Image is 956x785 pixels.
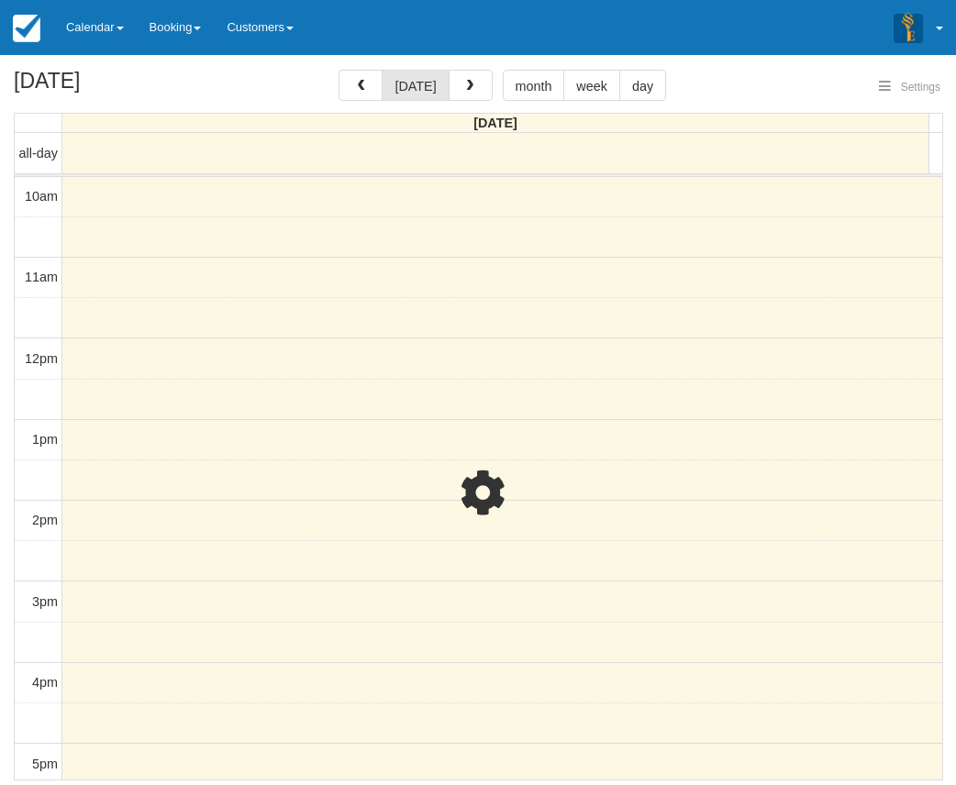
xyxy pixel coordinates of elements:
[25,351,58,366] span: 12pm
[25,189,58,204] span: 10am
[32,757,58,771] span: 5pm
[32,432,58,447] span: 1pm
[32,594,58,609] span: 3pm
[19,146,58,160] span: all-day
[13,15,40,42] img: checkfront-main-nav-mini-logo.png
[503,70,565,101] button: month
[473,116,517,130] span: [DATE]
[868,74,951,101] button: Settings
[14,70,246,104] h2: [DATE]
[25,270,58,284] span: 11am
[32,675,58,690] span: 4pm
[382,70,449,101] button: [DATE]
[901,81,940,94] span: Settings
[619,70,666,101] button: day
[894,13,923,42] img: A3
[32,513,58,527] span: 2pm
[563,70,620,101] button: week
